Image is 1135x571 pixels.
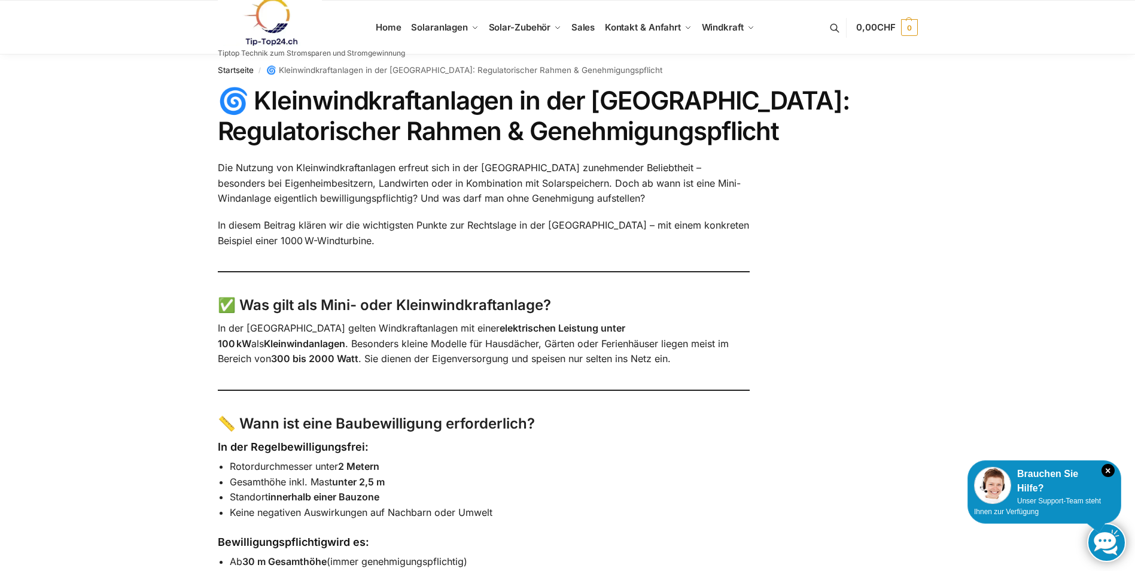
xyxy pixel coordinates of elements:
span: Windkraft [702,22,744,33]
strong: innerhalb einer Bauzone [268,491,379,503]
strong: 2 Metern [338,460,379,472]
span: Sales [571,22,595,33]
span: Solaranlagen [411,22,468,33]
p: In der [GEOGRAPHIC_DATA] gelten Windkraftanlagen mit einer als . Besonders kleine Modelle für Hau... [218,321,750,367]
a: Windkraft [696,1,759,54]
h4: wird es: [218,534,750,549]
a: Startseite [218,65,254,75]
span: 0,00 [856,22,895,33]
strong: Kleinwindanlagen [264,338,345,350]
li: Standort [230,490,750,505]
a: 0,00CHF 0 [856,10,917,45]
div: Brauchen Sie Hilfe? [974,467,1115,496]
span: Unser Support-Team steht Ihnen zur Verfügung [974,497,1101,516]
strong: bewilligungsfrei [281,441,365,453]
strong: 300 bis 2000 Watt [271,353,358,365]
h1: 🌀 Kleinwindkraftanlagen in der [GEOGRAPHIC_DATA]: Regulatorischer Rahmen & Genehmigungspflicht [218,86,918,146]
span: / [254,66,266,75]
i: Schließen [1101,464,1115,477]
a: Sales [566,1,600,54]
span: CHF [877,22,896,33]
a: Solar-Zubehör [483,1,566,54]
li: Ab (immer genehmigungspflichtig) [230,554,750,570]
li: Rotordurchmesser unter [230,459,750,475]
p: Tiptop Technik zum Stromsparen und Stromgewinnung [218,50,405,57]
span: 0 [901,19,918,36]
p: Die Nutzung von Kleinwindkraftanlagen erfreut sich in der [GEOGRAPHIC_DATA] zunehmender Beliebthe... [218,160,750,206]
a: Kontakt & Anfahrt [600,1,696,54]
nav: Breadcrumb [218,54,918,86]
h3: ✅ Was gilt als Mini- oder Kleinwindkraftanlage? [218,295,750,316]
a: Solaranlagen [406,1,483,54]
strong: elektrischen Leistung unter 100 kW [218,322,625,350]
span: Solar-Zubehör [489,22,551,33]
li: Gesamthöhe inkl. Mast [230,475,750,490]
strong: Bewilligungspflichtig [218,536,327,548]
h3: 📏 Wann ist eine Baubewilligung erforderlich? [218,414,750,435]
p: In diesem Beitrag klären wir die wichtigsten Punkte zur Rechtslage in der [GEOGRAPHIC_DATA] – mit... [218,218,750,248]
li: Keine negativen Auswirkungen auf Nachbarn oder Umwelt [230,505,750,521]
img: Customer service [974,467,1011,504]
span: Kontakt & Anfahrt [605,22,681,33]
h4: In der Regel : [218,439,750,454]
strong: unter 2,5 m [332,476,385,488]
strong: 30 m Gesamthöhe [242,555,327,567]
